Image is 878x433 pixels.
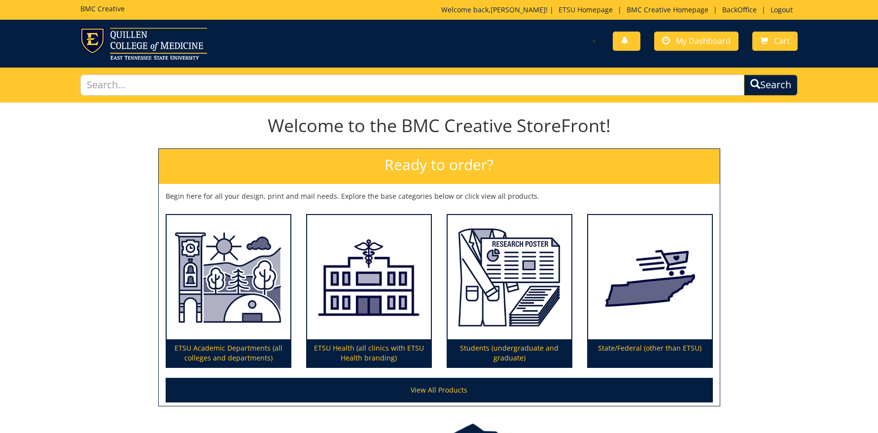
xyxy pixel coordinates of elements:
[448,215,571,339] img: Students (undergraduate and graduate)
[159,149,720,184] h2: Ready to order?
[80,5,125,12] h5: BMC Creative
[448,339,571,367] p: Students (undergraduate and graduate)
[80,28,207,60] img: ETSU logo
[448,215,571,367] a: Students (undergraduate and graduate)
[588,339,712,367] p: State/Federal (other than ETSU)
[307,215,431,339] img: ETSU Health (all clinics with ETSU Health branding)
[588,215,712,339] img: State/Federal (other than ETSU)
[554,5,618,14] a: ETSU Homepage
[158,116,720,136] h1: Welcome to the BMC Creative StoreFront!
[622,5,713,14] a: BMC Creative Homepage
[80,74,744,96] input: Search...
[307,215,431,367] a: ETSU Health (all clinics with ETSU Health branding)
[766,5,798,14] a: Logout
[676,36,731,46] span: My Dashboard
[167,339,290,367] p: ETSU Academic Departments (all colleges and departments)
[774,36,790,46] span: Cart
[717,5,762,14] a: BackOffice
[166,191,713,201] p: Begin here for all your design, print and mail needs. Explore the base categories below or click ...
[167,215,290,367] a: ETSU Academic Departments (all colleges and departments)
[167,215,290,339] img: ETSU Academic Departments (all colleges and departments)
[491,5,546,14] a: [PERSON_NAME]
[307,339,431,367] p: ETSU Health (all clinics with ETSU Health branding)
[654,32,738,51] a: My Dashboard
[752,32,798,51] a: Cart
[588,215,712,367] a: State/Federal (other than ETSU)
[744,74,798,96] button: Search
[441,5,798,15] p: Welcome back, ! | | | |
[166,378,713,402] a: View All Products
